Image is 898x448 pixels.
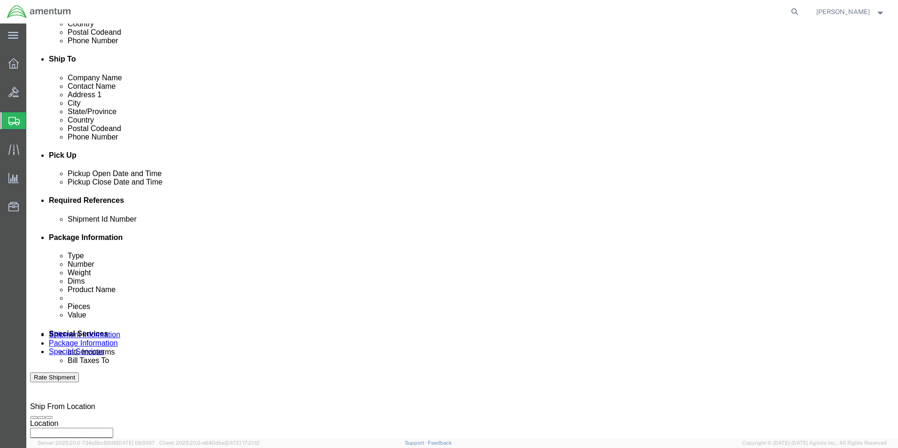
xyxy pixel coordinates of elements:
[7,5,71,19] img: logo
[26,23,898,438] iframe: FS Legacy Container
[816,6,885,17] button: [PERSON_NAME]
[742,439,887,447] span: Copyright © [DATE]-[DATE] Agistix Inc., All Rights Reserved
[159,440,260,446] span: Client: 2025.20.0-e640dba
[117,440,155,446] span: [DATE] 09:51:07
[224,440,260,446] span: [DATE] 17:21:12
[405,440,428,446] a: Support
[816,7,870,17] span: Susan Mitchell-Robertson
[428,440,452,446] a: Feedback
[38,440,155,446] span: Server: 2025.20.0-734e5bc92d9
